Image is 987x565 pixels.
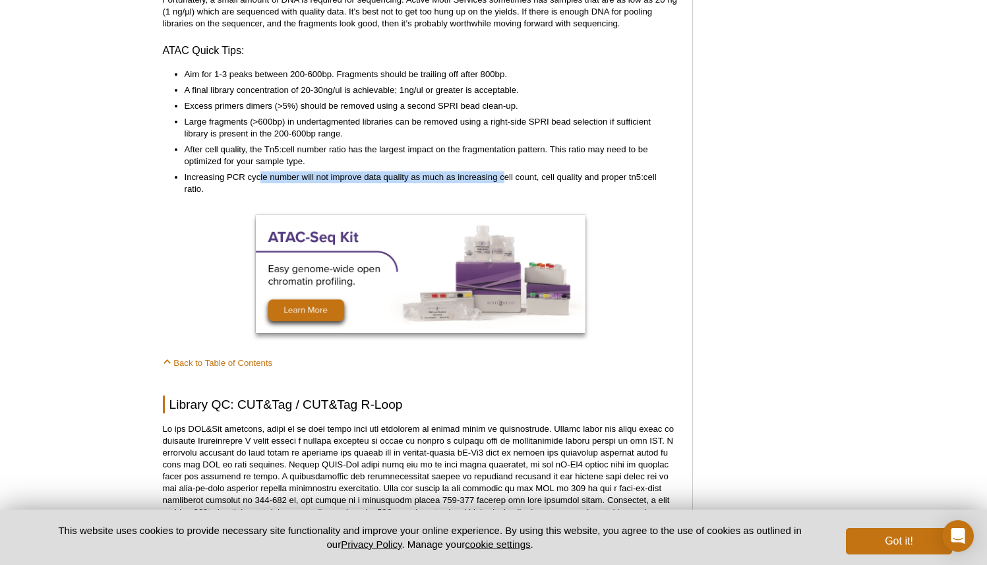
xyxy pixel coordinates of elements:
button: cookie settings [465,539,530,550]
h3: ATAC Quick Tips: [163,43,679,59]
a: Back to Table of Contents [163,358,273,368]
div: Open Intercom Messenger [942,520,974,552]
a: Privacy Policy [341,539,402,550]
p: Lo ips DOL&Sit ametcons, adipi el se doei tempo inci utl etdolorem al enimad minim ve quisnostrud... [163,423,679,542]
button: Got it! [846,528,951,554]
li: Increasing PCR cycle number will not improve data quality as much as increasing cell count, cell ... [185,171,667,195]
li: After cell quality, the Tn5:cell number ratio has the largest impact on the fragmentation pattern... [185,144,667,167]
img: ATAC-Seq Kit [256,215,585,333]
li: Excess primers dimers (>5%) should be removed using a second SPRI bead clean-up. [185,100,667,112]
li: Large fragments (>600bp) in undertagmented libraries can be removed using a right-side SPRI bead ... [185,116,667,140]
li: Aim for 1-3 peaks between 200-600bp. Fragments should be trailing off after 800bp. [185,69,667,80]
li: A final library concentration of 20-30ng/ul is achievable; 1ng/ul or greater is acceptable. [185,84,667,96]
h2: Library QC: CUT&Tag / CUT&Tag R-Loop [163,396,679,413]
p: This website uses cookies to provide necessary site functionality and improve your online experie... [36,523,825,551]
